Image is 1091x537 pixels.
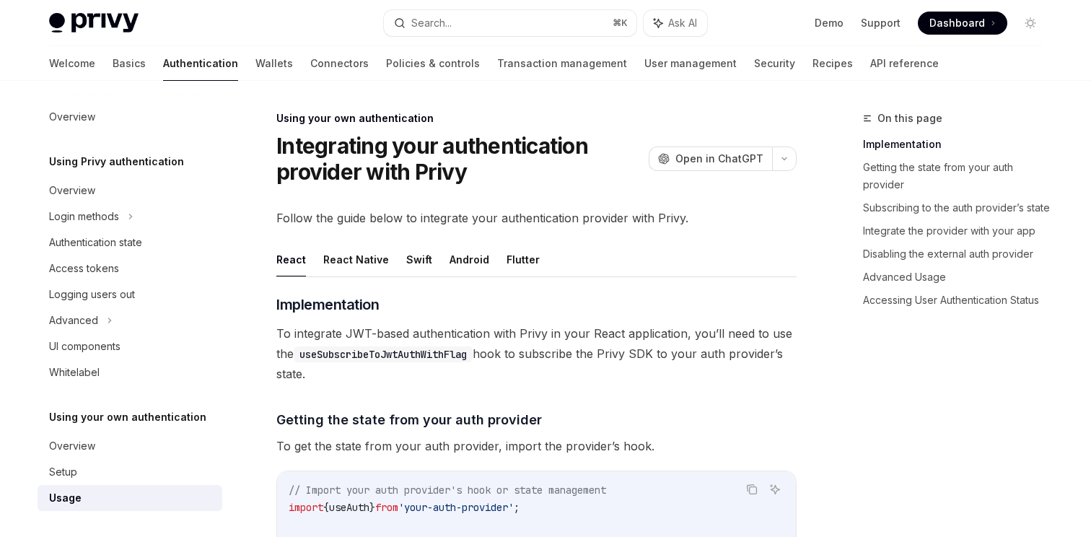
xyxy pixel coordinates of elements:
[49,463,77,481] div: Setup
[113,46,146,81] a: Basics
[289,484,606,497] span: // Import your auth provider's hook or state management
[323,243,389,276] button: React Native
[863,243,1053,266] a: Disabling the external auth provider
[49,409,206,426] h5: Using your own authentication
[812,46,853,81] a: Recipes
[918,12,1007,35] a: Dashboard
[276,133,643,185] h1: Integrating your authentication provider with Privy
[276,294,379,315] span: Implementation
[514,501,520,514] span: ;
[369,501,375,514] span: }
[49,46,95,81] a: Welcome
[276,208,797,228] span: Follow the guide below to integrate your authentication provider with Privy.
[38,230,222,256] a: Authentication state
[49,338,121,355] div: UI components
[497,46,627,81] a: Transaction management
[815,16,844,30] a: Demo
[329,501,369,514] span: useAuth
[49,208,119,225] div: Login methods
[49,13,139,33] img: light logo
[276,111,797,126] div: Using your own authentication
[38,256,222,281] a: Access tokens
[406,243,432,276] button: Swift
[929,16,985,30] span: Dashboard
[49,153,184,170] h5: Using Privy authentication
[255,46,293,81] a: Wallets
[411,14,452,32] div: Search...
[49,260,119,277] div: Access tokens
[742,480,761,499] button: Copy the contents from the code block
[870,46,939,81] a: API reference
[384,10,636,36] button: Search...⌘K
[38,178,222,204] a: Overview
[668,16,697,30] span: Ask AI
[644,46,737,81] a: User management
[1019,12,1042,35] button: Toggle dark mode
[38,333,222,359] a: UI components
[754,46,795,81] a: Security
[644,10,707,36] button: Ask AI
[877,110,942,127] span: On this page
[49,364,100,381] div: Whitelabel
[276,436,797,456] span: To get the state from your auth provider, import the provider’s hook.
[861,16,901,30] a: Support
[863,289,1053,312] a: Accessing User Authentication Status
[49,437,95,455] div: Overview
[49,234,142,251] div: Authentication state
[386,46,480,81] a: Policies & controls
[163,46,238,81] a: Authentication
[863,266,1053,289] a: Advanced Usage
[450,243,489,276] button: Android
[398,501,514,514] span: 'your-auth-provider'
[863,156,1053,196] a: Getting the state from your auth provider
[507,243,540,276] button: Flutter
[289,501,323,514] span: import
[49,286,135,303] div: Logging users out
[49,182,95,199] div: Overview
[38,281,222,307] a: Logging users out
[649,147,772,171] button: Open in ChatGPT
[766,480,784,499] button: Ask AI
[38,485,222,511] a: Usage
[38,104,222,130] a: Overview
[49,108,95,126] div: Overview
[276,323,797,384] span: To integrate JWT-based authentication with Privy in your React application, you’ll need to use th...
[675,152,763,166] span: Open in ChatGPT
[38,433,222,459] a: Overview
[276,410,542,429] span: Getting the state from your auth provider
[613,17,628,29] span: ⌘ K
[375,501,398,514] span: from
[863,219,1053,243] a: Integrate the provider with your app
[38,359,222,385] a: Whitelabel
[863,196,1053,219] a: Subscribing to the auth provider’s state
[310,46,369,81] a: Connectors
[38,459,222,485] a: Setup
[863,133,1053,156] a: Implementation
[276,243,306,276] button: React
[49,489,82,507] div: Usage
[49,312,98,329] div: Advanced
[323,501,329,514] span: {
[294,346,473,362] code: useSubscribeToJwtAuthWithFlag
